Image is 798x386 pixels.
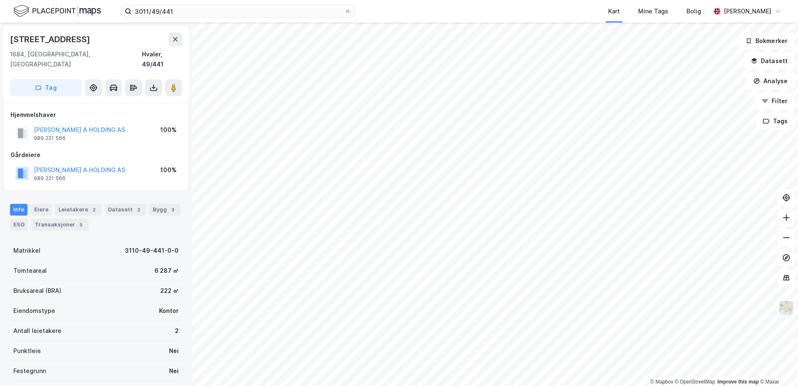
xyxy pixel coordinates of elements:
div: 2 [134,206,143,214]
div: Kart [608,6,620,16]
iframe: Chat Widget [756,346,798,386]
div: [PERSON_NAME] [724,6,771,16]
div: ESG [10,219,28,231]
button: Tag [10,79,82,96]
div: Matrikkel [13,246,40,256]
div: 3 [169,206,177,214]
button: Bokmerker [738,33,795,49]
div: 100% [160,165,177,175]
button: Datasett [744,53,795,69]
div: Hvaler, 49/441 [142,49,182,69]
div: 989 221 566 [34,135,66,142]
div: Tomteareal [13,266,47,276]
div: Bolig [687,6,701,16]
div: 100% [160,125,177,135]
div: 2 [175,326,179,336]
div: Nei [169,346,179,356]
div: Festegrunn [13,366,46,376]
div: Bruksareal (BRA) [13,286,61,296]
div: Eiere [31,204,52,216]
div: Info [10,204,28,216]
div: Transaksjoner [31,219,88,231]
div: [STREET_ADDRESS] [10,33,92,46]
div: 2 [90,206,98,214]
button: Analyse [746,73,795,89]
div: 989 221 566 [34,175,66,182]
a: OpenStreetMap [675,379,715,385]
button: Filter [755,93,795,109]
img: logo.f888ab2527a4732fd821a326f86c7f29.svg [13,4,101,18]
div: Leietakere [55,204,101,216]
div: Bygg [149,204,180,216]
div: Hjemmelshaver [10,110,182,120]
img: Z [778,300,794,316]
div: Datasett [105,204,146,216]
input: Søk på adresse, matrikkel, gårdeiere, leietakere eller personer [131,5,344,18]
div: 222 ㎡ [160,286,179,296]
div: Nei [169,366,179,376]
a: Mapbox [650,379,673,385]
a: Improve this map [717,379,759,385]
div: Kontor [159,306,179,316]
div: Gårdeiere [10,150,182,160]
div: 1684, [GEOGRAPHIC_DATA], [GEOGRAPHIC_DATA] [10,49,142,69]
div: 6 287 ㎡ [154,266,179,276]
button: Tags [756,113,795,130]
div: 5 [77,221,85,229]
div: Punktleie [13,346,41,356]
div: Antall leietakere [13,326,61,336]
div: 3110-49-441-0-0 [125,246,179,256]
div: Eiendomstype [13,306,55,316]
div: Mine Tags [638,6,668,16]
